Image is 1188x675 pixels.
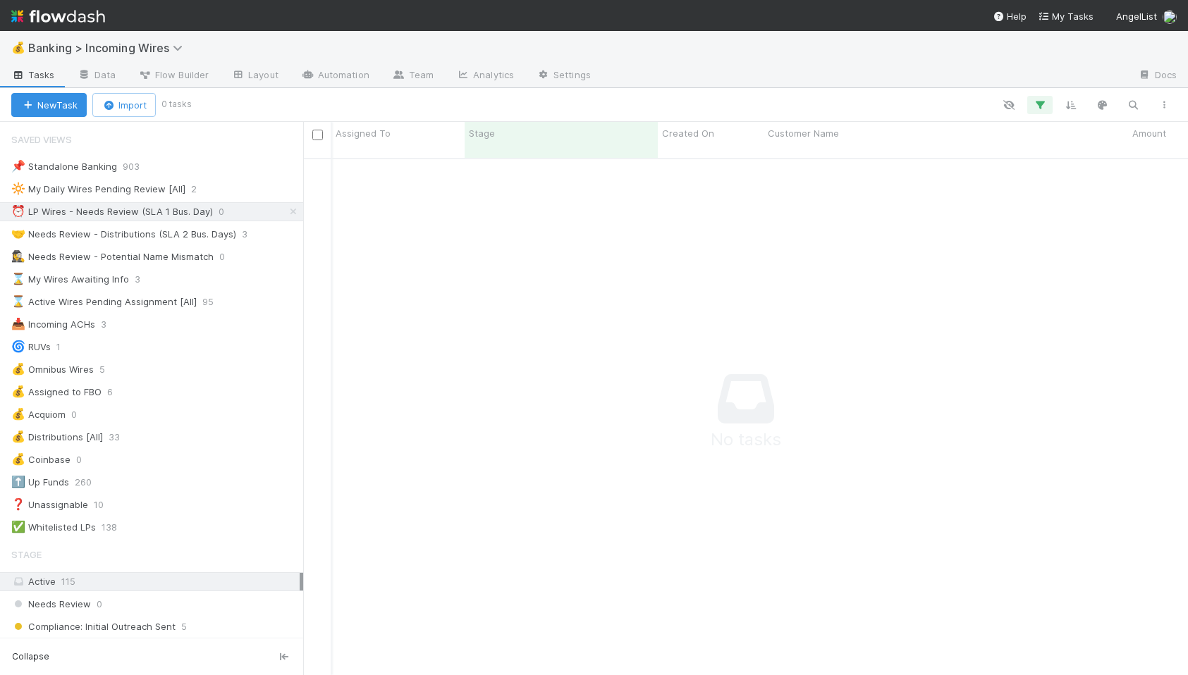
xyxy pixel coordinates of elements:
[11,383,102,401] div: Assigned to FBO
[242,225,262,243] span: 3
[993,9,1027,23] div: Help
[11,595,91,613] span: Needs Review
[445,65,525,87] a: Analytics
[381,65,445,87] a: Team
[11,385,25,397] span: 💰
[107,383,127,401] span: 6
[56,338,75,356] span: 1
[1116,11,1157,22] span: AngelList
[102,519,131,536] span: 138
[11,316,95,333] div: Incoming ACHs
[202,293,228,311] span: 95
[11,203,213,221] div: LP Wires - Needs Review (SLA 1 Bus. Day)
[11,182,25,194] span: 🔆
[76,451,96,469] span: 0
[11,473,69,491] div: Up Funds
[11,228,25,240] span: 🤝
[220,65,290,87] a: Layout
[11,340,25,352] span: 🌀
[1163,10,1177,24] img: avatar_eacbd5bb-7590-4455-a9e9-12dcb5674423.png
[1038,11,1094,22] span: My Tasks
[11,160,25,172] span: 📌
[1132,126,1166,140] span: Amount
[11,618,176,636] span: Compliance: Initial Outreach Sent
[11,498,25,510] span: ❓
[11,573,300,590] div: Active
[525,65,602,87] a: Settings
[11,408,25,420] span: 💰
[11,363,25,375] span: 💰
[28,41,190,55] span: Banking > Incoming Wires
[1038,9,1094,23] a: My Tasks
[312,130,323,140] input: Toggle All Rows Selected
[336,126,391,140] span: Assigned To
[11,42,25,54] span: 💰
[12,650,49,663] span: Collapse
[138,68,209,82] span: Flow Builder
[662,126,714,140] span: Created On
[11,451,71,469] div: Coinbase
[66,65,127,87] a: Data
[11,540,42,569] span: Stage
[11,431,25,442] span: 💰
[11,318,25,330] span: 📥
[11,180,185,198] div: My Daily Wires Pending Review [All]
[11,519,96,536] div: Whitelisted LPs
[11,476,25,488] span: ⬆️
[11,361,94,378] div: Omnibus Wires
[135,271,154,288] span: 3
[1127,65,1188,87] a: Docs
[97,595,102,613] span: 0
[161,98,192,111] small: 0 tasks
[92,93,156,117] button: Import
[11,293,197,311] div: Active Wires Pending Assignment [All]
[469,126,495,140] span: Stage
[11,4,105,28] img: logo-inverted-e16ddd16eac7371096b0.svg
[61,576,75,587] span: 115
[11,250,25,262] span: 🕵️‍♀️
[768,126,839,140] span: Customer Name
[11,338,51,356] div: RUVs
[71,406,91,423] span: 0
[11,248,214,266] div: Needs Review - Potential Name Mismatch
[99,361,119,378] span: 5
[75,473,106,491] span: 260
[11,125,72,154] span: Saved Views
[11,496,88,514] div: Unassignable
[11,273,25,285] span: ⌛
[191,180,211,198] span: 2
[181,618,187,636] span: 5
[11,295,25,307] span: ⌛
[290,65,381,87] a: Automation
[11,225,236,243] div: Needs Review - Distributions (SLA 2 Bus. Days)
[11,205,25,217] span: ⏰
[123,158,154,175] span: 903
[11,68,55,82] span: Tasks
[11,428,103,446] div: Distributions [All]
[219,203,238,221] span: 0
[11,406,66,423] div: Acquiom
[11,93,87,117] button: NewTask
[11,521,25,533] span: ✅
[219,248,239,266] span: 0
[109,428,134,446] span: 33
[127,65,220,87] a: Flow Builder
[101,316,121,333] span: 3
[11,453,25,465] span: 💰
[94,496,118,514] span: 10
[11,158,117,175] div: Standalone Banking
[11,271,129,288] div: My Wires Awaiting Info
